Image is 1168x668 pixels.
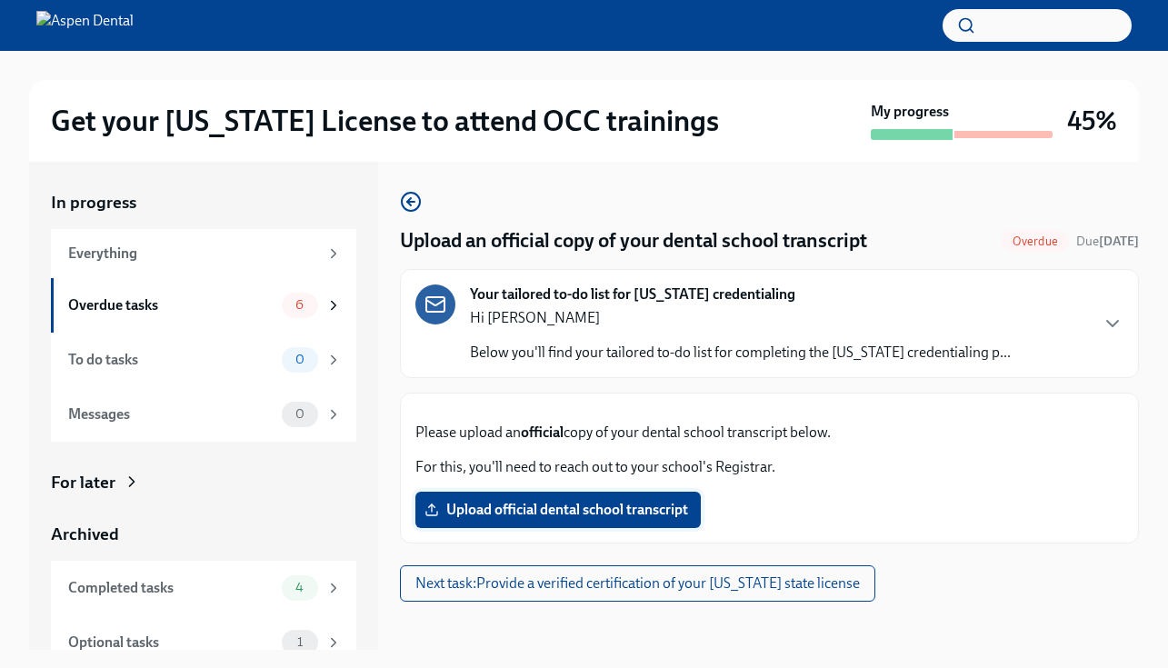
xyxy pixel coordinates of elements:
a: Messages0 [51,387,356,442]
span: 4 [285,581,314,594]
span: Next task : Provide a verified certification of your [US_STATE] state license [415,574,860,593]
label: Upload official dental school transcript [415,492,701,528]
div: Everything [68,244,318,264]
a: Completed tasks4 [51,561,356,615]
div: Overdue tasks [68,295,275,315]
p: For this, you'll need to reach out to your school's Registrar. [415,457,1123,477]
span: 0 [285,407,315,421]
span: Upload official dental school transcript [428,501,688,519]
h2: Get your [US_STATE] License to attend OCC trainings [51,103,719,139]
span: Due [1076,234,1139,249]
a: In progress [51,191,356,214]
a: For later [51,471,356,494]
a: Archived [51,523,356,546]
a: To do tasks0 [51,333,356,387]
span: 0 [285,353,315,366]
p: Hi [PERSON_NAME] [470,308,1011,328]
div: Optional tasks [68,633,275,653]
strong: My progress [871,102,949,122]
span: Overdue [1002,234,1069,248]
p: Please upload an copy of your dental school transcript below. [415,423,1123,443]
div: Messages [68,404,275,424]
span: 1 [286,635,314,649]
img: Aspen Dental [36,11,134,40]
strong: official [521,424,564,441]
p: Below you'll find your tailored to-do list for completing the [US_STATE] credentialing p... [470,343,1011,363]
a: Overdue tasks6 [51,278,356,333]
strong: Your tailored to-do list for [US_STATE] credentialing [470,284,795,304]
span: August 27th, 2025 07:00 [1076,233,1139,250]
div: Completed tasks [68,578,275,598]
a: Everything [51,229,356,278]
button: Next task:Provide a verified certification of your [US_STATE] state license [400,565,875,602]
h3: 45% [1067,105,1117,137]
strong: [DATE] [1099,234,1139,249]
span: 6 [285,298,314,312]
h4: Upload an official copy of your dental school transcript [400,227,867,254]
div: For later [51,471,115,494]
div: To do tasks [68,350,275,370]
